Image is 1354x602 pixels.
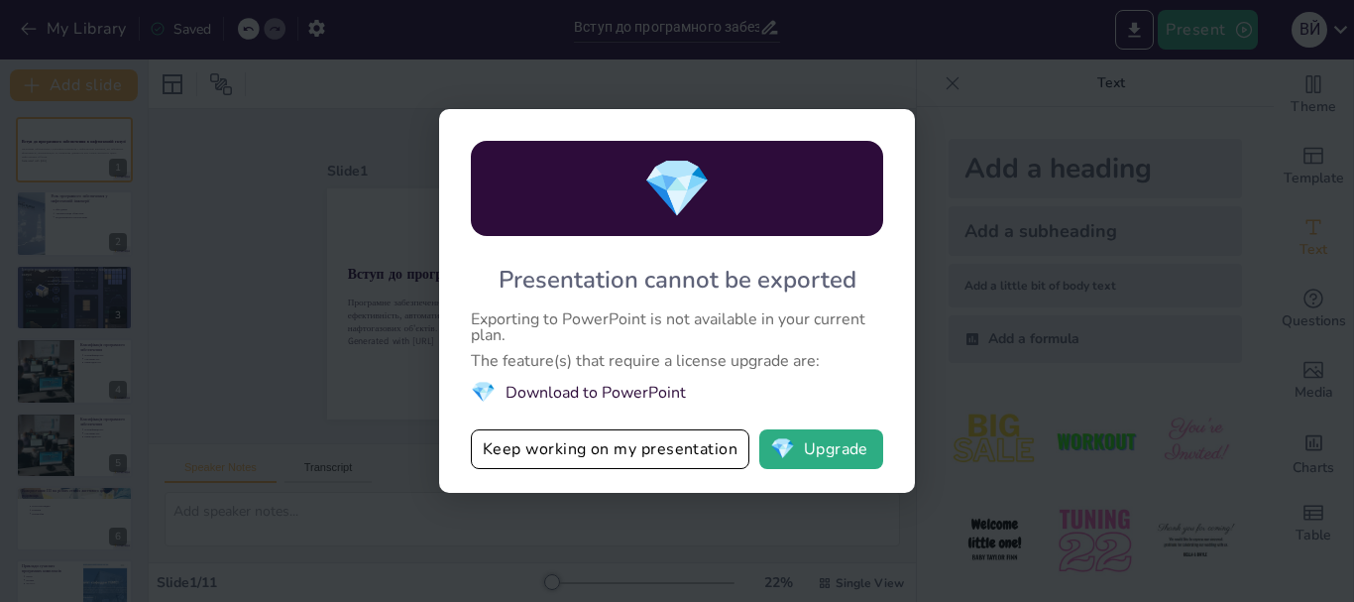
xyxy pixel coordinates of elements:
[499,264,856,296] div: Presentation cannot be exported
[471,429,749,469] button: Keep working on my presentation
[759,429,883,469] button: diamondUpgrade
[471,353,883,369] div: The feature(s) that require a license upgrade are:
[471,379,883,406] li: Download to PowerPoint
[471,311,883,343] div: Exporting to PowerPoint is not available in your current plan.
[770,439,795,459] span: diamond
[471,379,496,406] span: diamond
[642,151,712,227] span: diamond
